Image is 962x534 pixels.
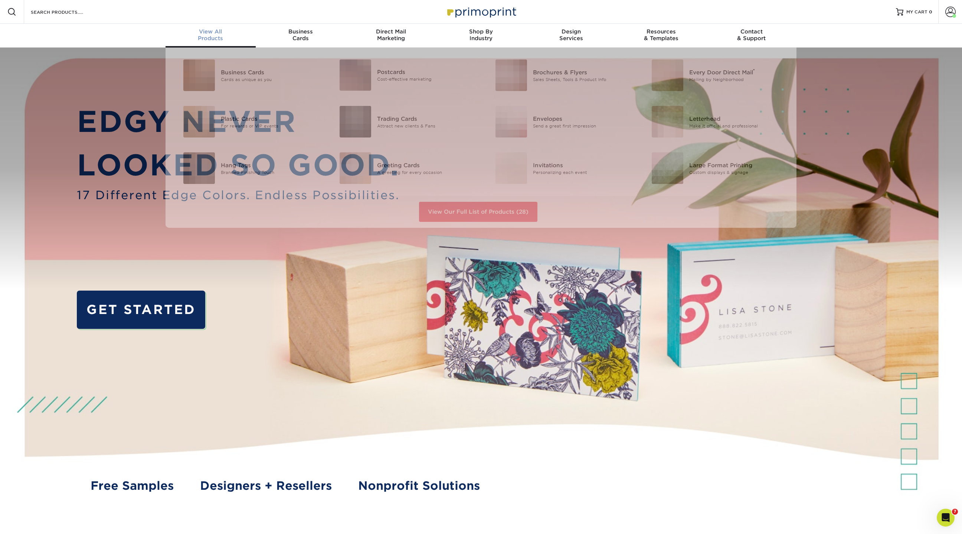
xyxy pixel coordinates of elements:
img: Primoprint [444,4,518,20]
a: Direct MailMarketing [346,24,436,48]
div: Trading Cards [377,114,475,123]
img: Every Door Direct Mail [652,59,683,91]
span: 7 [952,509,958,515]
a: Plastic Cards Plastic Cards For rewards or VIP events [174,103,320,140]
div: & Templates [616,28,706,42]
div: Cards as unique as you [221,76,319,82]
a: View Our Full List of Products (28) [419,202,537,222]
div: Large Format Printing [689,161,788,169]
a: Hang Tags Hang Tags Branded Finishing Touch [174,149,320,187]
div: Personalizing each event [533,169,631,175]
a: Greeting Cards Greeting Cards A greeting for every occasion [331,149,476,187]
a: Envelopes Envelopes Send a great first impression [487,103,632,140]
div: Make it official and professional [689,123,788,129]
a: GET STARTED [77,291,205,329]
div: Envelopes [533,114,631,123]
span: View All [166,28,256,35]
span: Shop By [436,28,526,35]
img: Postcards [340,59,371,91]
a: Contact& Support [706,24,796,48]
a: Free Samples [91,477,174,495]
iframe: Google Customer Reviews [2,511,63,531]
a: BusinessCards [256,24,346,48]
span: MY CART [906,9,927,15]
div: Attract new clients & Fans [377,123,475,129]
div: Sales Sheets, Tools & Product Info [533,76,631,82]
div: Branded Finishing Touch [221,169,319,175]
span: Direct Mail [346,28,436,35]
span: Design [526,28,616,35]
span: Contact [706,28,796,35]
a: Designers + Resellers [200,477,332,495]
a: Business Cards Business Cards Cards as unique as you [174,56,320,94]
a: Resources& Templates [616,24,706,48]
div: Every Door Direct Mail [689,68,788,76]
div: Industry [436,28,526,42]
div: Plastic Cards [221,114,319,123]
img: Brochures & Flyers [495,59,527,91]
span: Resources [616,28,706,35]
img: Invitations [495,152,527,184]
a: Shop ByIndustry [436,24,526,48]
img: Business Cards [183,59,215,91]
img: Trading Cards [340,106,371,137]
div: Services [526,28,616,42]
div: Mailing by Neighborhood [689,76,788,82]
div: For rewards or VIP events [221,123,319,129]
a: Postcards Postcards Cost-effective marketing [331,56,476,94]
a: Large Format Printing Large Format Printing Custom displays & signage [643,149,788,187]
a: View AllProducts [166,24,256,48]
img: Large Format Printing [652,152,683,184]
a: Letterhead Letterhead Make it official and professional [643,103,788,140]
div: Brochures & Flyers [533,68,631,76]
div: Postcards [377,68,475,76]
a: Brochures & Flyers Brochures & Flyers Sales Sheets, Tools & Product Info [487,56,632,94]
a: Invitations Invitations Personalizing each event [487,149,632,187]
div: Custom displays & signage [689,169,788,175]
div: Cost-effective marketing [377,76,475,82]
div: Business Cards [221,68,319,76]
sup: ® [753,68,755,73]
img: Greeting Cards [340,152,371,184]
img: Hang Tags [183,152,215,184]
div: Greeting Cards [377,161,475,169]
img: Envelopes [495,106,527,137]
input: SEARCH PRODUCTS..... [30,7,102,16]
div: Letterhead [689,114,788,123]
img: Letterhead [652,106,683,137]
img: Plastic Cards [183,106,215,137]
div: Cards [256,28,346,42]
a: Every Door Direct Mail Every Door Direct Mail® Mailing by Neighborhood [643,56,788,94]
div: Invitations [533,161,631,169]
div: Hang Tags [221,161,319,169]
span: 0 [929,9,932,14]
a: Nonprofit Solutions [358,477,480,495]
a: DesignServices [526,24,616,48]
div: & Support [706,28,796,42]
div: Products [166,28,256,42]
a: Trading Cards Trading Cards Attract new clients & Fans [331,103,476,140]
iframe: Intercom live chat [937,509,955,527]
div: Marketing [346,28,436,42]
div: A greeting for every occasion [377,169,475,175]
div: Send a great first impression [533,123,631,129]
span: Business [256,28,346,35]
